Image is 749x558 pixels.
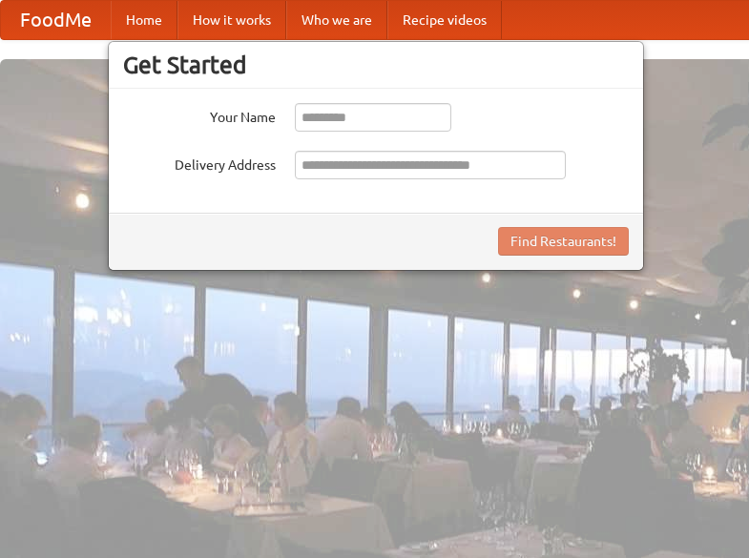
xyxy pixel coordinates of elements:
[286,1,387,39] a: Who we are
[111,1,177,39] a: Home
[387,1,502,39] a: Recipe videos
[123,51,629,79] h3: Get Started
[123,151,276,175] label: Delivery Address
[177,1,286,39] a: How it works
[1,1,111,39] a: FoodMe
[123,103,276,127] label: Your Name
[498,227,629,256] button: Find Restaurants!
